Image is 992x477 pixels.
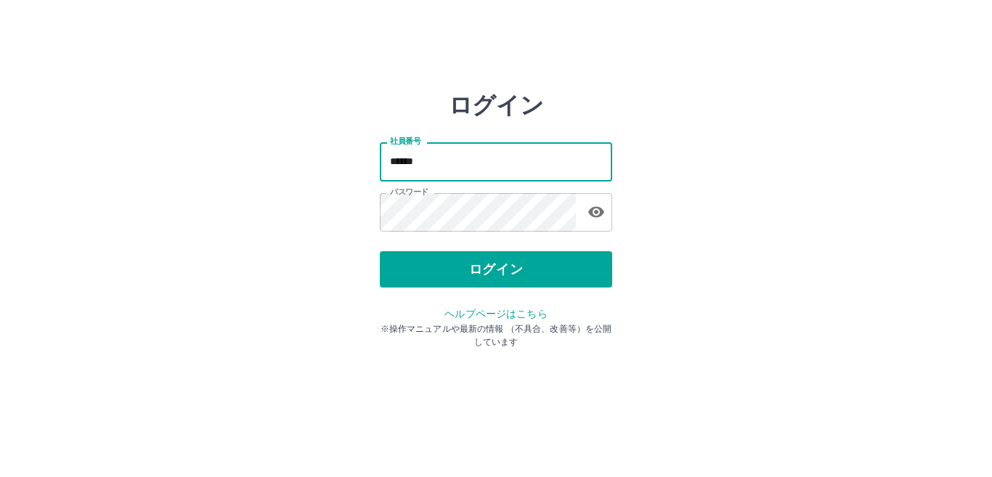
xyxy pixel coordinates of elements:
[390,136,420,147] label: 社員番号
[390,187,428,197] label: パスワード
[380,322,612,348] p: ※操作マニュアルや最新の情報 （不具合、改善等）を公開しています
[449,91,544,119] h2: ログイン
[444,308,547,319] a: ヘルプページはこちら
[380,251,612,288] button: ログイン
